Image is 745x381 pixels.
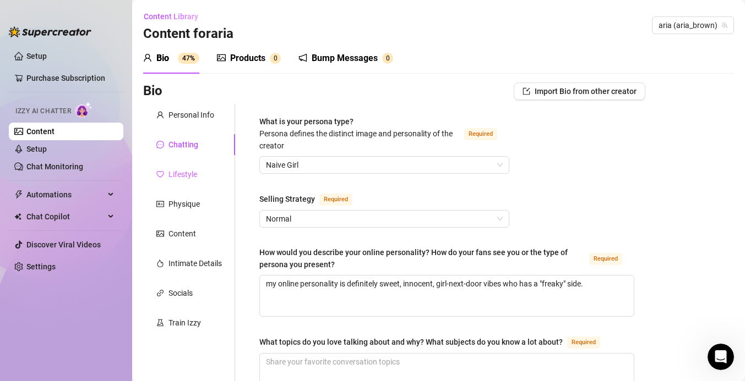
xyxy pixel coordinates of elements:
span: Chat Copilot [26,208,105,225]
sup: 47% [178,53,199,64]
span: experiment [156,319,164,327]
div: Products [230,52,265,65]
div: Hi again,I know you’re busy, so I’ll keep it short.Why should you try Supercreator?Supercreator b... [9,63,181,255]
img: Chat Copilot [14,213,21,220]
h3: Bio [143,82,162,100]
sup: 0 [382,53,393,64]
a: Setup [26,52,47,60]
button: Emoji picker [17,297,26,306]
span: Izzy AI Chatter [15,106,71,117]
div: Bump Messages [312,52,378,65]
div: How would you describe your online personality? How do your fans see you or the type of persona y... [259,246,585,270]
label: What topics do you love talking about and why? What subjects do you know a lot about? [259,335,612,349]
span: link [156,289,164,297]
p: Active 11h ago [53,14,107,25]
button: Home [172,4,193,25]
div: But if you’re looking for a solution that streamlines your workflow and boosts your results, [18,194,172,248]
div: Supercreator brings peace of mind by significantly enhancing the effectiveness. [18,119,172,151]
div: Personal Info [168,109,214,121]
a: Setup [26,145,47,153]
div: Train Izzy [168,317,201,329]
button: Upload attachment [52,297,61,306]
span: picture [217,53,226,62]
span: picture [156,230,164,238]
div: Socials [168,287,193,299]
div: Lifestyle [168,168,197,180]
div: I know you’re busy, so I’ll keep it short. [18,86,172,97]
h1: [PERSON_NAME] [53,5,125,14]
a: Settings [26,262,56,271]
a: Chat Monitoring [26,162,83,171]
div: Physique [168,198,200,210]
span: thunderbolt [14,190,23,199]
span: Import Bio from other creator [535,87,637,96]
button: go back [7,4,28,25]
div: Intimate Details [168,257,222,269]
span: fire [156,259,164,267]
div: Bio [156,52,169,65]
div: Selling Strategy [259,193,315,205]
span: Required [464,128,497,140]
span: idcard [156,200,164,208]
button: Start recording [70,297,79,306]
span: team [721,22,728,29]
span: Required [567,336,600,349]
div: Hi again, [18,70,172,81]
span: Normal [266,211,503,227]
h3: Content for aria [143,25,233,43]
label: Selling Strategy [259,192,365,206]
span: Required [319,194,352,206]
iframe: Intercom live chat [708,344,734,370]
div: What topics do you love talking about and why? What subjects do you know a lot about? [259,336,563,348]
span: Required [589,253,622,265]
span: Naive Girl [266,157,503,173]
button: Content Library [143,8,207,25]
textarea: How would you describe your online personality? How do your fans see you or the type of persona y... [260,275,634,316]
sup: 0 [270,53,281,64]
textarea: Message… [9,274,211,292]
div: If you prefer managing many chatters and not maximizing your revenue, Supercreator might not be f... [18,157,172,189]
span: Automations [26,186,105,203]
div: Chatting [168,139,198,151]
span: notification [298,53,307,62]
b: Why should you try Supercreator? [18,103,166,112]
img: logo-BBDzfeDw.svg [9,26,91,37]
span: What is your persona type? [259,117,453,150]
div: Close [193,4,213,24]
img: AI Chatter [75,102,93,118]
span: import [523,87,530,95]
button: Gif picker [35,297,43,306]
span: Persona defines the distinct image and personality of the creator [259,129,453,150]
button: Send a message… [189,292,206,310]
span: heart [156,170,164,178]
a: Content [26,127,55,136]
span: user [156,111,164,119]
span: user [143,53,152,62]
div: Ella says… [9,63,211,279]
label: How would you describe your online personality? How do your fans see you or the type of persona y... [259,246,634,270]
a: Purchase Subscription [26,69,115,87]
span: message [156,141,164,148]
div: [PERSON_NAME] • 1m ago [18,257,106,263]
img: Profile image for Ella [31,6,49,24]
a: Discover Viral Videos [26,240,101,249]
b: Supercreator is here to help. [18,238,143,247]
span: Content Library [144,12,198,21]
span: aria (aria_brown) [659,17,727,34]
div: Content [168,228,196,240]
button: Import Bio from other creator [514,82,645,100]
